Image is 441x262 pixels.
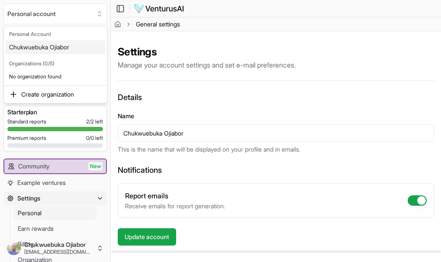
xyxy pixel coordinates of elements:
[4,86,107,103] div: Suggestions
[6,40,105,54] div: Chukwuebuka Ojiabor
[6,70,105,84] p: No organization found
[4,26,107,85] div: Suggestions
[6,28,105,40] div: Personal Account
[6,87,105,101] div: Create organization
[6,58,105,70] div: Organizations (0/5)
